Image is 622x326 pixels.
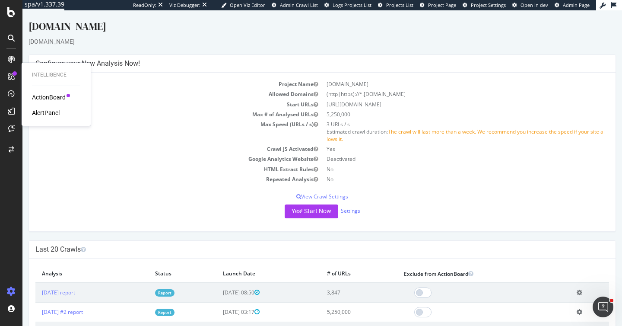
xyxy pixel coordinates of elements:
td: Project Name [13,69,300,79]
a: Report [133,298,152,306]
a: Logs Projects List [324,2,371,9]
td: 3,847 [298,272,375,292]
div: Viz Debugger: [169,2,200,9]
a: Admin Page [555,2,590,9]
p: View Crawl Settings [13,182,587,190]
span: Open Viz Editor [230,2,265,8]
td: [DOMAIN_NAME] [300,69,587,79]
div: [DOMAIN_NAME] [6,9,593,27]
div: [DOMAIN_NAME] [6,27,593,35]
th: Analysis [13,255,126,272]
th: Exclude from ActionBoard [375,255,548,272]
a: AlertPanel [32,109,60,117]
th: Launch Date [194,255,298,272]
td: Yes [300,134,587,144]
h4: Configure your New Analysis Now! [13,49,587,58]
h4: Last 20 Crawls [13,235,587,243]
th: # of URLs [298,255,375,272]
td: Start URLs [13,89,300,99]
a: Project Settings [463,2,506,9]
td: No [300,154,587,164]
td: (http|https)://*.[DOMAIN_NAME] [300,79,587,89]
td: Repeated Analysis [13,164,300,174]
a: Projects List [378,2,413,9]
span: Open in dev [520,2,548,8]
a: Open Viz Editor [221,2,265,9]
a: [DATE] report [19,278,53,286]
td: Google Analytics Website [13,144,300,153]
td: 3 URLs / s Estimated crawl duration: [300,109,587,134]
td: Deactivated [300,144,587,153]
span: Projects List [386,2,413,8]
a: Report [133,279,152,286]
td: HTML Extract Rules [13,154,300,164]
a: Settings [318,197,338,204]
td: Max # of Analysed URLs [13,99,300,109]
span: [DATE] 08:50 [200,278,237,286]
td: No [300,164,587,174]
div: ReadOnly: [133,2,156,9]
span: Project Page [428,2,456,8]
iframe: Intercom live chat [593,297,613,317]
a: Admin Crawl List [272,2,318,9]
a: [DATE] #2 report [19,298,60,305]
a: Project Page [420,2,456,9]
td: 5,250,000 [300,99,587,109]
td: Max Speed (URLs / s) [13,109,300,134]
td: 5,250,000 [298,292,375,311]
span: Admin Page [563,2,590,8]
a: Open in dev [512,2,548,9]
span: [DATE] 03:17 [200,298,237,305]
a: ActionBoard [32,93,66,102]
td: Crawl JS Activated [13,134,300,144]
div: Intelligence [32,71,80,79]
td: Allowed Domains [13,79,300,89]
span: Logs Projects List [333,2,371,8]
th: Status [126,255,194,272]
td: [URL][DOMAIN_NAME] [300,89,587,99]
button: Yes! Start Now [262,194,316,208]
span: Admin Crawl List [280,2,318,8]
span: Project Settings [471,2,506,8]
span: The crawl will last more than a week. We recommend you increase the speed if your site allows it. [304,118,582,132]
